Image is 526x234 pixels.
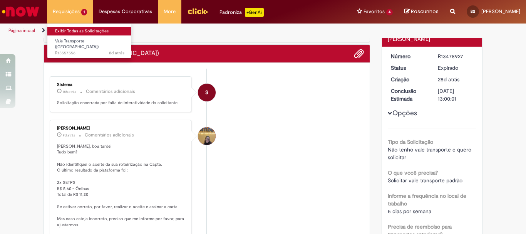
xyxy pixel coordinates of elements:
img: ServiceNow [1,4,40,19]
b: Tipo da Solicitação [388,138,433,145]
div: Amanda De Campos Gomes Do Nascimento [198,127,216,145]
div: Padroniza [219,8,264,17]
span: 5 dias por semana [388,208,431,215]
span: More [164,8,176,15]
ul: Trilhas de página [6,24,345,38]
span: 9d atrás [63,133,75,138]
button: Adicionar anexos [354,49,364,59]
dt: Status [385,64,432,72]
a: Rascunhos [404,8,439,15]
ul: Requisições [47,23,131,59]
p: Solicitação encerrada por falta de interatividade do solicitante. [57,100,185,106]
b: Informe a frequência no local de trabalho [388,192,466,207]
small: Comentários adicionais [86,88,135,95]
span: Vale Transporte ([GEOGRAPHIC_DATA]) [55,38,99,50]
span: Requisições [53,8,80,15]
a: Página inicial [8,27,35,34]
div: Expirado [438,64,474,72]
span: 4 [386,9,393,15]
span: 18h atrás [63,89,76,94]
span: BS [471,9,475,14]
span: S [205,83,208,102]
span: Não tenho vale transporte e quero solicitar [388,146,473,161]
p: +GenAi [245,8,264,17]
span: Despesas Corporativas [99,8,152,15]
time: 23/09/2025 08:59:55 [109,50,124,56]
div: System [198,84,216,101]
img: click_logo_yellow_360x200.png [187,5,208,17]
div: R13478927 [438,52,474,60]
span: Solicitar vale transporte padrão [388,177,462,184]
time: 30/09/2025 14:00:18 [63,89,76,94]
dt: Número [385,52,432,60]
div: Sistema [57,82,185,87]
b: O que você precisa? [388,169,438,176]
div: 03/09/2025 22:25:43 [438,76,474,83]
span: 28d atrás [438,76,459,83]
time: 22/09/2025 16:00:17 [63,133,75,138]
div: [DATE] 13:00:01 [438,87,474,103]
div: [PERSON_NAME] [57,126,185,131]
span: R13557556 [55,50,124,56]
span: Favoritos [364,8,385,15]
small: Comentários adicionais [85,132,134,138]
span: 1 [81,9,87,15]
div: [PERSON_NAME] [388,35,477,43]
span: Rascunhos [411,8,439,15]
span: [PERSON_NAME] [481,8,520,15]
dt: Criação [385,76,432,83]
a: Exibir Todas as Solicitações [47,27,132,35]
time: 03/09/2025 22:25:43 [438,76,459,83]
dt: Conclusão Estimada [385,87,432,103]
a: Aberto R13557556 : Vale Transporte (VT) [47,37,132,54]
span: 8d atrás [109,50,124,56]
